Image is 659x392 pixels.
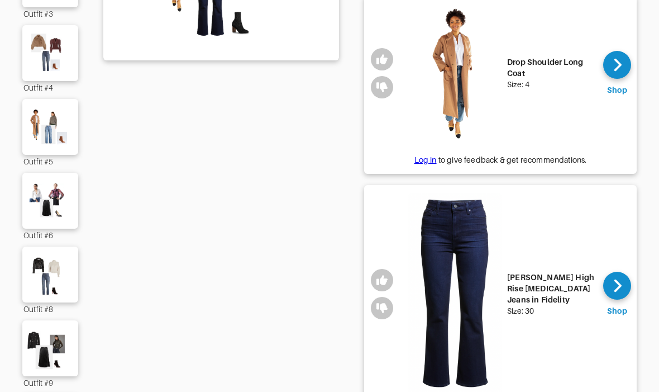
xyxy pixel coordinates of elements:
[22,229,78,241] div: Outfit #6
[22,155,78,167] div: Outfit #5
[18,178,82,223] img: Outfit Outfit #6
[507,56,595,79] div: Drop Shoulder Long Coat
[22,303,78,315] div: Outfit #8
[603,272,631,317] a: Shop
[607,84,627,96] div: Shop
[22,376,78,389] div: Outfit #9
[18,105,82,149] img: Outfit Outfit #5
[414,155,437,164] a: Log in
[22,81,78,93] div: Outfit #4
[507,79,595,90] div: Size: 4
[364,154,637,166] div: to give feedback & get recommendations.
[603,51,631,96] a: Shop
[507,272,595,305] div: [PERSON_NAME] High Rise [MEDICAL_DATA] Jeans in Fidelity
[607,305,627,317] div: Shop
[18,31,82,75] img: Outfit Outfit #4
[507,305,595,317] div: Size: 30
[22,7,78,20] div: Outfit #3
[18,326,82,371] img: Outfit Outfit #9
[408,3,502,144] img: Drop Shoulder Long Coat
[18,252,82,297] img: Outfit Outfit #8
